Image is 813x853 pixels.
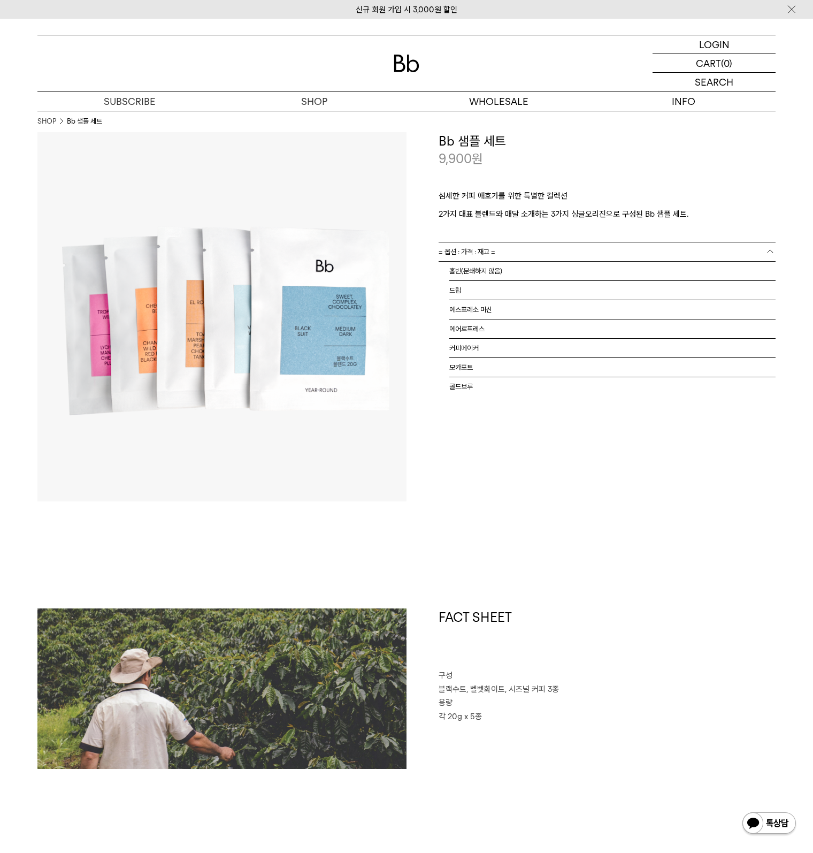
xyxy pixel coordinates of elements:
span: 블랙수트, 벨벳화이트, 시즈널 커피 3종 [439,684,559,694]
p: LOGIN [699,35,730,54]
li: Bb 샘플 세트 [67,116,102,127]
span: = 옵션 : 가격 : 재고 = [439,242,495,261]
a: SHOP [37,116,56,127]
a: LOGIN [653,35,776,54]
span: 각 20g x 5종 [439,712,482,721]
h1: FACT SHEET [439,608,776,669]
a: SUBSCRIBE [37,92,222,111]
p: 2가지 대표 블렌드와 매달 소개하는 3가지 싱글오리진으로 구성된 Bb 샘플 세트. [439,208,776,220]
span: 용량 [439,698,452,707]
li: 홀빈(분쇄하지 않음) [449,262,776,281]
li: 드립 [449,281,776,300]
a: SHOP [222,92,406,111]
a: 신규 회원 가입 시 3,000원 할인 [356,5,457,14]
p: (0) [721,54,732,72]
li: 커피메이커 [449,339,776,358]
p: SEARCH [695,73,733,92]
span: 구성 [439,671,452,680]
p: INFO [591,92,776,111]
img: 카카오톡 채널 1:1 채팅 버튼 [741,811,797,837]
p: 9,900 [439,150,483,168]
li: 콜드브루 [449,377,776,397]
img: Bb 샘플 세트 [37,132,406,501]
li: 모카포트 [449,358,776,377]
img: Bb 샘플 세트 [37,608,406,769]
li: 에어로프레스 [449,319,776,339]
p: WHOLESALE [406,92,591,111]
li: 에스프레소 머신 [449,300,776,319]
a: CART (0) [653,54,776,73]
span: 원 [472,151,483,166]
p: 섬세한 커피 애호가를 위한 특별한 컬렉션 [439,189,776,208]
h3: Bb 샘플 세트 [439,132,776,150]
p: CART [696,54,721,72]
img: 로고 [394,55,419,72]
